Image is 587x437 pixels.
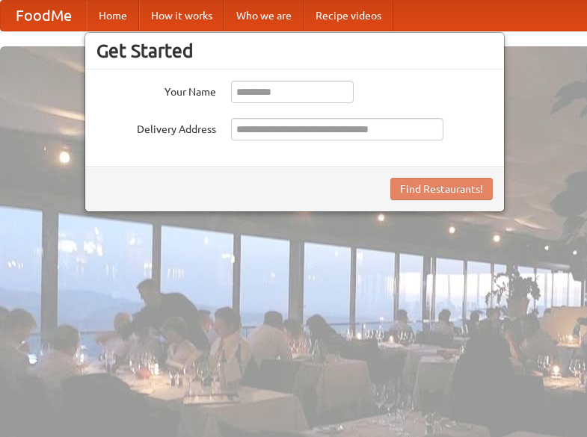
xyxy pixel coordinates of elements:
[1,1,87,31] a: FoodMe
[87,1,139,31] a: Home
[224,1,304,31] a: Who we are
[139,1,224,31] a: How it works
[304,1,393,31] a: Recipe videos
[96,118,216,137] label: Delivery Address
[96,40,493,62] h3: Get Started
[390,178,493,200] button: Find Restaurants!
[96,81,216,99] label: Your Name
